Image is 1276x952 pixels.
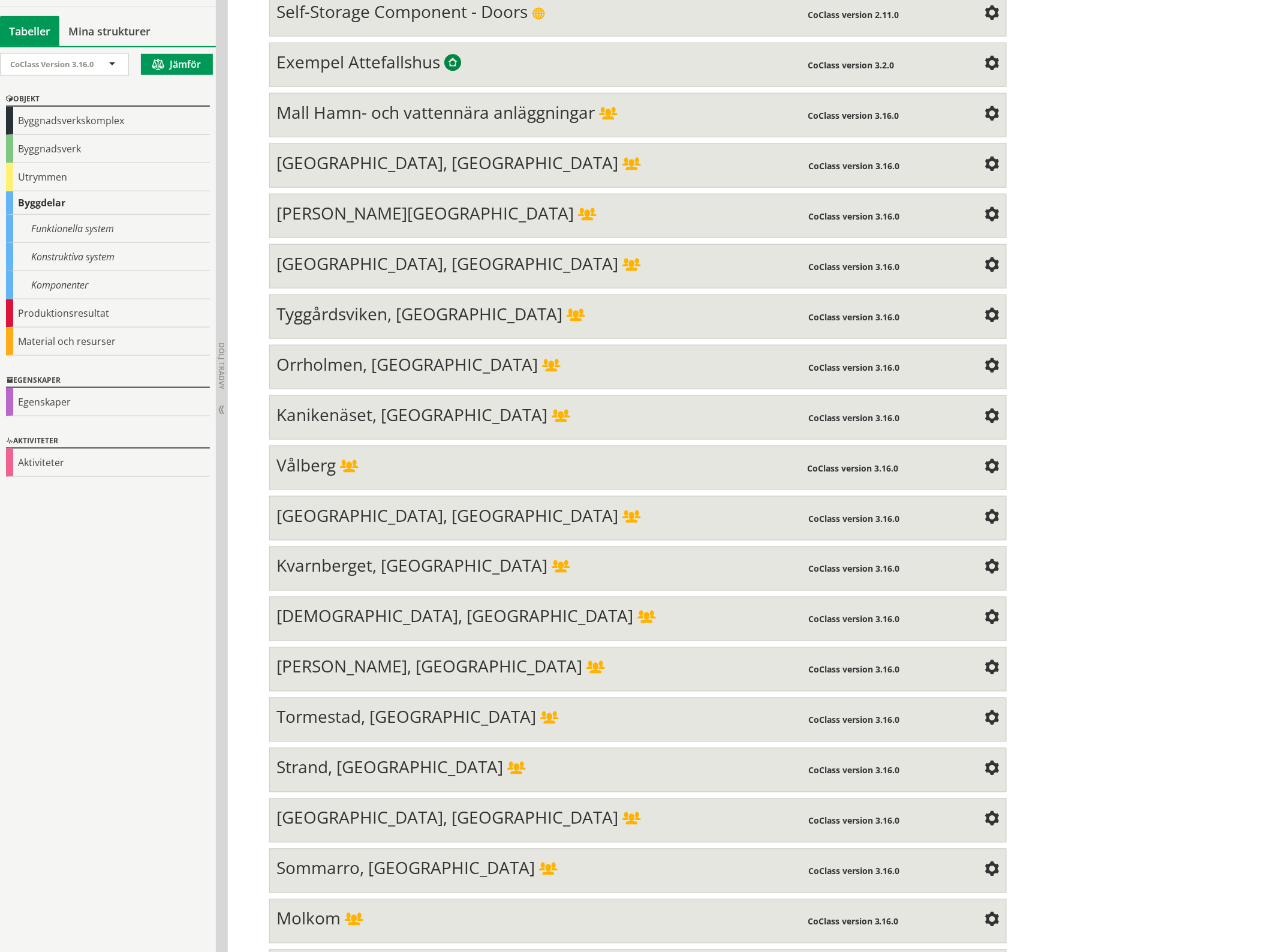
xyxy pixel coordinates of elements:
[276,504,618,527] span: [GEOGRAPHIC_DATA], [GEOGRAPHIC_DATA]
[6,191,210,215] div: Byggdelar
[808,412,899,424] span: CoClass version 3.16.0
[808,160,899,172] span: CoClass version 3.16.0
[276,252,618,275] span: [GEOGRAPHIC_DATA], [GEOGRAPHIC_DATA]
[10,59,94,70] span: CoClass Version 3.16.0
[985,158,1000,172] span: Inställningar
[808,110,899,121] span: CoClass version 3.16.0
[808,362,899,373] span: CoClass version 3.16.0
[808,211,899,222] span: CoClass version 3.16.0
[985,762,1000,777] span: Inställningar
[542,360,560,373] span: Delad struktur
[622,158,640,172] span: Delad struktur
[808,9,899,20] span: CoClass version 2.11.0
[6,135,210,163] div: Byggnadsverk
[276,857,535,879] span: Sommarro, [GEOGRAPHIC_DATA]
[985,561,1000,575] span: Inställningar
[985,813,1000,827] span: Inställningar
[276,605,633,627] span: [DEMOGRAPHIC_DATA], [GEOGRAPHIC_DATA]
[6,243,210,271] div: Konstruktiva system
[6,271,210,299] div: Komponenter
[578,209,596,222] span: Delad struktur
[276,403,547,426] span: Kanikenäset, [GEOGRAPHIC_DATA]
[6,107,210,135] div: Byggnadsverkskomplex
[622,511,640,524] span: Delad struktur
[808,563,899,575] span: CoClass version 3.16.0
[507,763,525,776] span: Delad struktur
[985,259,1000,273] span: Inställningar
[276,756,503,779] span: Strand, [GEOGRAPHIC_DATA]
[985,309,1000,323] span: Inställningar
[6,434,210,449] div: Aktiviteter
[6,388,210,416] div: Egenskaper
[985,460,1000,475] span: Inställningar
[276,101,595,124] span: Mall Hamn- och vattennära anläggningar
[276,705,536,728] span: Tormestad, [GEOGRAPHIC_DATA]
[599,108,617,121] span: Delad struktur
[808,916,899,927] span: CoClass version 3.16.0
[276,454,336,476] span: Vålberg
[6,449,210,477] div: Aktiviteter
[985,7,1000,21] span: Inställningar
[276,655,582,678] span: [PERSON_NAME], [GEOGRAPHIC_DATA]
[276,202,574,224] span: [PERSON_NAME][GEOGRAPHIC_DATA]
[808,664,899,675] span: CoClass version 3.16.0
[539,864,557,877] span: Delad struktur
[985,510,1000,525] span: Inställningar
[276,151,618,174] span: [GEOGRAPHIC_DATA], [GEOGRAPHIC_DATA]
[567,310,585,323] span: Delad struktur
[808,463,899,474] span: CoClass version 3.16.0
[276,353,538,376] span: Orrholmen, [GEOGRAPHIC_DATA]
[216,343,227,389] span: Dölj trädvy
[985,863,1000,878] span: Inställningar
[808,59,894,71] span: CoClass version 3.2.0
[985,662,1000,676] span: Inställningar
[6,215,210,243] div: Funktionella system
[808,614,899,625] span: CoClass version 3.16.0
[540,713,558,726] span: Delad struktur
[622,259,640,272] span: Delad struktur
[985,914,1000,928] span: Inställningar
[340,461,358,474] span: Delad struktur
[985,611,1000,626] span: Inställningar
[532,7,545,20] span: Publik struktur
[59,16,159,46] a: Mina strukturer
[276,50,440,73] span: Exempel Attefallshus
[808,261,899,272] span: CoClass version 3.16.0
[552,410,570,424] span: Delad struktur
[985,208,1000,223] span: Inställningar
[985,712,1000,726] span: Inställningar
[276,554,547,577] span: Kvarnberget, [GEOGRAPHIC_DATA]
[345,914,363,927] span: Delad struktur
[6,163,210,191] div: Utrymmen
[6,299,210,328] div: Produktionsresultat
[276,302,562,325] span: Tyggårdsviken, [GEOGRAPHIC_DATA]
[552,561,570,575] span: Delad struktur
[808,765,899,776] span: CoClass version 3.16.0
[6,328,210,356] div: Material och resurser
[808,311,899,323] span: CoClass version 3.16.0
[586,662,604,675] span: Delad struktur
[985,410,1000,424] span: Inställningar
[276,806,618,829] span: [GEOGRAPHIC_DATA], [GEOGRAPHIC_DATA]
[6,374,210,388] div: Egenskaper
[637,612,655,625] span: Delad struktur
[444,55,461,72] span: Byggtjänsts exempelstrukturer
[622,813,640,827] span: Delad struktur
[808,815,899,827] span: CoClass version 3.16.0
[808,866,899,877] span: CoClass version 3.16.0
[808,513,899,524] span: CoClass version 3.16.0
[6,92,210,107] div: Objekt
[808,714,899,726] span: CoClass version 3.16.0
[276,907,341,930] span: Molkom
[141,54,213,75] button: Jämför
[985,57,1000,71] span: Inställningar
[985,359,1000,374] span: Inställningar
[985,107,1000,122] span: Inställningar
